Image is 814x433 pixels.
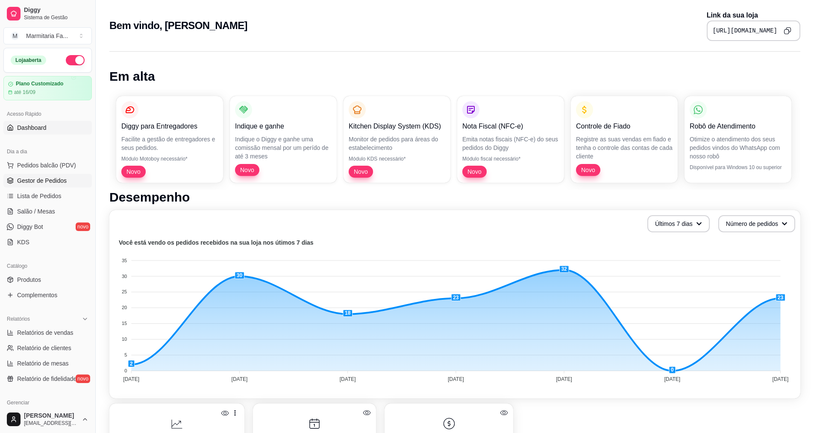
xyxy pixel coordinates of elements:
[109,190,800,205] h1: Desempenho
[17,207,55,216] span: Salão / Mesas
[17,123,47,132] span: Dashboard
[664,376,680,382] tspan: [DATE]
[3,341,92,355] a: Relatório de clientes
[17,328,73,337] span: Relatórios de vendas
[3,273,92,287] a: Produtos
[576,135,673,161] p: Registre as suas vendas em fiado e tenha o controle das contas de cada cliente
[462,155,559,162] p: Módulo fiscal necessário*
[773,376,789,382] tspan: [DATE]
[109,69,800,84] h1: Em alta
[109,19,247,32] h2: Bem vindo, [PERSON_NAME]
[690,135,786,161] p: Otimize o atendimento dos seus pedidos vindos do WhatsApp com nosso robô
[349,121,445,132] p: Kitchen Display System (KDS)
[713,26,777,35] pre: [URL][DOMAIN_NAME]
[122,305,127,310] tspan: 20
[124,368,127,373] tspan: 0
[690,164,786,171] p: Disponível para Windows 10 ou superior
[3,158,92,172] button: Pedidos balcão (PDV)
[707,10,800,20] p: Link da sua loja
[122,258,127,263] tspan: 35
[3,409,92,430] button: [PERSON_NAME][EMAIL_ADDRESS][DOMAIN_NAME]
[14,89,35,96] article: até 16/09
[576,121,673,132] p: Controle de Fiado
[122,321,127,326] tspan: 15
[17,359,69,368] span: Relatório de mesas
[3,220,92,234] a: Diggy Botnovo
[26,32,68,40] div: Marmitaria Fa ...
[3,288,92,302] a: Complementos
[448,376,464,382] tspan: [DATE]
[230,96,337,183] button: Indique e ganheIndique o Diggy e ganhe uma comissão mensal por um perído de até 3 mesesNovo
[3,174,92,187] a: Gestor de Pedidos
[3,189,92,203] a: Lista de Pedidos
[235,135,332,161] p: Indique o Diggy e ganhe uma comissão mensal por um perído de até 3 meses
[11,56,46,65] div: Loja aberta
[122,274,127,279] tspan: 30
[17,291,57,299] span: Complementos
[24,420,78,427] span: [EMAIL_ADDRESS][DOMAIN_NAME]
[124,352,127,357] tspan: 5
[571,96,678,183] button: Controle de FiadoRegistre as suas vendas em fiado e tenha o controle das contas de cada clienteNovo
[11,32,19,40] span: M
[457,96,564,183] button: Nota Fiscal (NFC-e)Emita notas fiscais (NFC-e) do seus pedidos do DiggyMódulo fiscal necessário*Novo
[556,376,572,382] tspan: [DATE]
[349,135,445,152] p: Monitor de pedidos para áreas do estabelecimento
[17,192,62,200] span: Lista de Pedidos
[237,166,258,174] span: Novo
[3,3,92,24] a: DiggySistema de Gestão
[3,396,92,410] div: Gerenciar
[3,205,92,218] a: Salão / Mesas
[235,121,332,132] p: Indique e ganhe
[690,121,786,132] p: Robô de Atendimento
[3,145,92,158] div: Dia a dia
[121,135,218,152] p: Facilite a gestão de entregadores e seus pedidos.
[3,76,92,100] a: Plano Customizadoaté 16/09
[3,27,92,44] button: Select a team
[462,135,559,152] p: Emita notas fiscais (NFC-e) do seus pedidos do Diggy
[123,376,139,382] tspan: [DATE]
[24,412,78,420] span: [PERSON_NAME]
[3,259,92,273] div: Catálogo
[16,81,63,87] article: Plano Customizado
[121,121,218,132] p: Diggy para Entregadores
[685,96,791,183] button: Robô de AtendimentoOtimize o atendimento dos seus pedidos vindos do WhatsApp com nosso robôDispon...
[24,14,88,21] span: Sistema de Gestão
[24,6,88,14] span: Diggy
[3,357,92,370] a: Relatório de mesas
[344,96,450,183] button: Kitchen Display System (KDS)Monitor de pedidos para áreas do estabelecimentoMódulo KDS necessário...
[350,167,371,176] span: Novo
[464,167,485,176] span: Novo
[647,215,710,232] button: Últimos 7 dias
[3,372,92,386] a: Relatório de fidelidadenovo
[121,155,218,162] p: Módulo Motoboy necessário*
[116,96,223,183] button: Diggy para EntregadoresFacilite a gestão de entregadores e seus pedidos.Módulo Motoboy necessário...
[17,222,43,231] span: Diggy Bot
[17,176,67,185] span: Gestor de Pedidos
[718,215,795,232] button: Número de pedidos
[17,344,71,352] span: Relatório de clientes
[17,238,29,246] span: KDS
[349,155,445,162] p: Módulo KDS necessário*
[119,239,314,246] text: Você está vendo os pedidos recebidos na sua loja nos útimos 7 dias
[3,235,92,249] a: KDS
[7,316,30,322] span: Relatórios
[578,166,599,174] span: Novo
[781,24,794,38] button: Copy to clipboard
[340,376,356,382] tspan: [DATE]
[123,167,144,176] span: Novo
[122,289,127,294] tspan: 25
[462,121,559,132] p: Nota Fiscal (NFC-e)
[3,107,92,121] div: Acesso Rápido
[17,275,41,284] span: Produtos
[3,121,92,135] a: Dashboard
[66,55,85,65] button: Alterar Status
[3,326,92,339] a: Relatórios de vendas
[17,161,76,170] span: Pedidos balcão (PDV)
[232,376,248,382] tspan: [DATE]
[17,374,76,383] span: Relatório de fidelidade
[122,336,127,342] tspan: 10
